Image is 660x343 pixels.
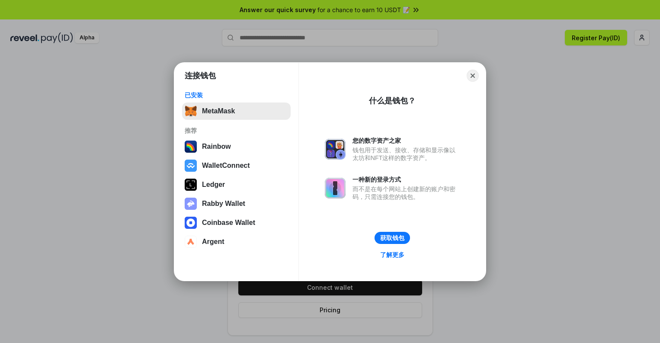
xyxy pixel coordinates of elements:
img: svg+xml,%3Csvg%20width%3D%2228%22%20height%3D%2228%22%20viewBox%3D%220%200%2028%2028%22%20fill%3D... [185,236,197,248]
button: Close [467,70,479,82]
button: Rabby Wallet [182,195,291,212]
img: svg+xml,%3Csvg%20width%3D%2228%22%20height%3D%2228%22%20viewBox%3D%220%200%2028%2028%22%20fill%3D... [185,217,197,229]
div: Coinbase Wallet [202,219,255,227]
img: svg+xml,%3Csvg%20width%3D%22120%22%20height%3D%22120%22%20viewBox%3D%220%200%20120%20120%22%20fil... [185,141,197,153]
button: WalletConnect [182,157,291,174]
div: WalletConnect [202,162,250,170]
div: 钱包用于发送、接收、存储和显示像以太坊和NFT这样的数字资产。 [352,146,460,162]
div: Ledger [202,181,225,189]
h1: 连接钱包 [185,71,216,81]
div: Rabby Wallet [202,200,245,208]
img: svg+xml,%3Csvg%20xmlns%3D%22http%3A%2F%2Fwww.w3.org%2F2000%2Fsvg%22%20width%3D%2228%22%20height%3... [185,179,197,191]
div: 您的数字资产之家 [352,137,460,144]
div: 已安装 [185,91,288,99]
img: svg+xml,%3Csvg%20fill%3D%22none%22%20height%3D%2233%22%20viewBox%3D%220%200%2035%2033%22%20width%... [185,105,197,117]
div: MetaMask [202,107,235,115]
div: 了解更多 [380,251,404,259]
img: svg+xml,%3Csvg%20xmlns%3D%22http%3A%2F%2Fwww.w3.org%2F2000%2Fsvg%22%20fill%3D%22none%22%20viewBox... [185,198,197,210]
img: svg+xml,%3Csvg%20xmlns%3D%22http%3A%2F%2Fwww.w3.org%2F2000%2Fsvg%22%20fill%3D%22none%22%20viewBox... [325,139,346,160]
div: 什么是钱包？ [369,96,416,106]
button: 获取钱包 [375,232,410,244]
div: 获取钱包 [380,234,404,242]
button: MetaMask [182,103,291,120]
button: Argent [182,233,291,250]
div: 而不是在每个网站上创建新的账户和密码，只需连接您的钱包。 [352,185,460,201]
img: svg+xml,%3Csvg%20width%3D%2228%22%20height%3D%2228%22%20viewBox%3D%220%200%2028%2028%22%20fill%3D... [185,160,197,172]
div: Rainbow [202,143,231,151]
div: Argent [202,238,224,246]
div: 推荐 [185,127,288,135]
div: 一种新的登录方式 [352,176,460,183]
img: svg+xml,%3Csvg%20xmlns%3D%22http%3A%2F%2Fwww.w3.org%2F2000%2Fsvg%22%20fill%3D%22none%22%20viewBox... [325,178,346,199]
button: Rainbow [182,138,291,155]
button: Coinbase Wallet [182,214,291,231]
a: 了解更多 [375,249,410,260]
button: Ledger [182,176,291,193]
